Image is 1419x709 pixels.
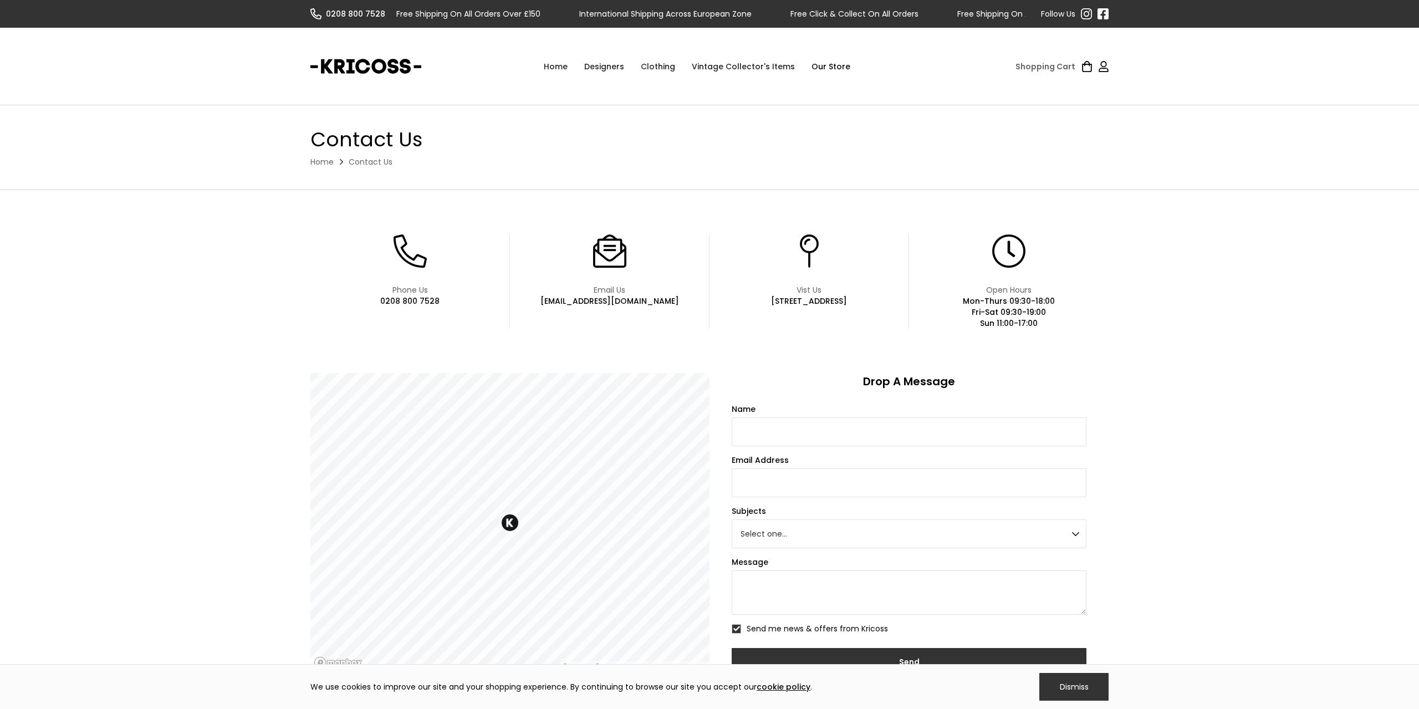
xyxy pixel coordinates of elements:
[310,8,394,19] a: 0208 800 7528
[803,50,859,83] a: Our Store
[595,663,649,671] a: OpenStreetMap
[540,295,679,307] div: [EMAIL_ADDRESS][DOMAIN_NAME]
[790,8,918,19] div: Free Click & Collect On All Orders
[732,557,1086,568] label: Message
[732,506,1086,517] label: Subjects
[963,284,1055,295] div: Open Hours
[563,663,593,671] a: Mapbox
[747,623,888,634] span: Send me news & offers from Kricoss
[314,656,363,669] a: Mapbox logo
[535,50,576,83] a: Home
[732,455,1086,466] label: Email Address
[576,50,632,83] div: Designers
[310,373,709,672] canvas: Map
[771,295,847,307] div: [STREET_ADDRESS]
[1041,8,1075,19] div: Follow Us
[771,284,847,295] div: Vist Us
[349,156,392,167] div: Contact Us
[396,8,540,19] div: Free Shipping On All Orders Over £150
[757,681,810,692] a: cookie policy
[579,8,752,19] div: International Shipping Across European Zone
[540,284,679,295] div: Email Us
[683,50,803,83] a: Vintage Collector's Items
[310,156,334,167] a: Home
[632,50,683,83] div: Clothing
[1015,61,1075,72] div: Shopping Cart
[310,53,421,80] a: home
[1039,673,1109,701] div: Dismiss
[652,663,707,671] a: Map feedback
[326,8,385,19] div: 0208 800 7528
[732,404,1086,415] label: Name
[310,127,1109,152] h1: Contact Us
[732,648,1086,676] input: Send
[380,284,440,295] div: Phone Us
[310,681,812,692] div: We use cookies to improve our site and your shopping experience. By continuing to browse our site...
[957,8,1101,19] div: Free Shipping On All Orders Over £150
[732,373,1086,390] h3: Drop A Message
[963,295,1055,329] div: Mon-Thurs 09:30-18:00 Fri-Sat 09:30-19:00 Sun 11:00-17:00
[380,295,440,307] div: 0208 800 7528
